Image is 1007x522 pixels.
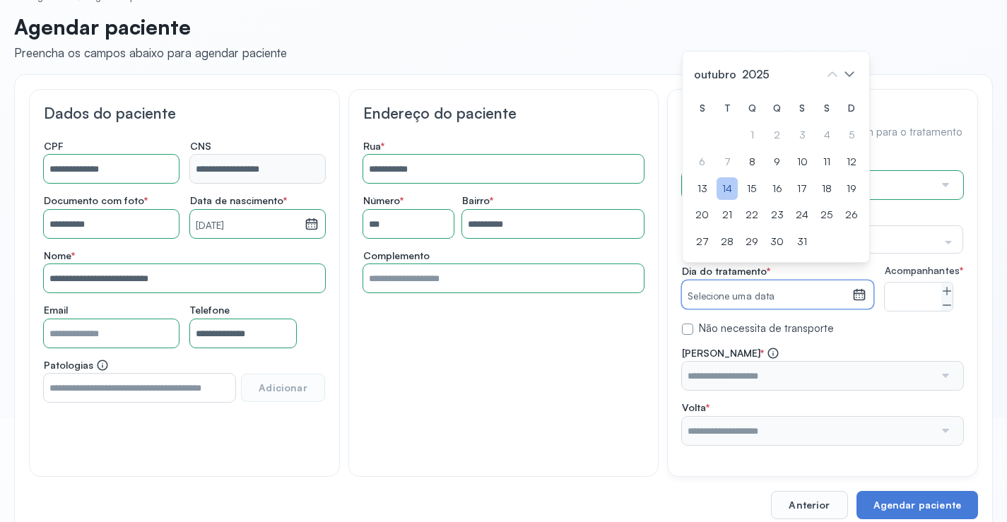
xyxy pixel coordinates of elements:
span: CPF [44,140,64,153]
span: Número [363,194,404,207]
div: 10 [791,150,813,174]
small: [DATE] [196,219,299,233]
div: 15 [741,177,762,201]
div: 20 [691,203,713,227]
div: 31 [791,230,813,254]
span: Rua [363,140,384,153]
span: Volta [682,401,709,414]
div: 28 [717,230,738,254]
div: 9 [766,150,788,174]
div: 27 [691,230,713,254]
small: Selecione uma data [688,290,847,304]
div: 23 [766,203,788,227]
span: Complemento [363,249,430,262]
div: 26 [841,203,862,227]
div: 11 [816,150,837,174]
div: 8 [741,150,762,174]
span: Acompanhantes [885,265,963,277]
div: D [841,97,862,120]
div: 17 [791,177,813,201]
div: Q [741,97,762,120]
span: Nome [44,249,75,262]
p: Agendar paciente [14,14,287,40]
div: 24 [791,203,813,227]
span: Email [44,304,68,316]
div: 12 [841,150,862,174]
div: 13 [691,177,713,201]
span: outubro [691,64,739,84]
span: Documento com foto [44,194,148,207]
label: Não necessita de transporte [699,322,834,336]
div: 14 [717,177,738,201]
span: CNS [190,140,211,153]
div: 22 [741,203,762,227]
div: 19 [841,177,862,201]
div: S [816,97,837,120]
span: Patologias [44,359,109,372]
div: Q [766,97,788,120]
div: 29 [741,230,762,254]
span: Data de nascimento [190,194,287,207]
div: Preencha os campos abaixo para agendar paciente [14,45,287,60]
div: S [791,97,813,120]
button: Anterior [771,491,847,519]
div: T [717,97,738,120]
span: Bairro [462,194,493,207]
span: Telefone [190,304,230,316]
button: Adicionar [241,374,324,402]
h3: Dados do paciente [44,104,325,122]
span: Dia do tratamento [682,265,770,278]
span: [PERSON_NAME] [682,347,779,360]
div: 21 [717,203,738,227]
div: 25 [816,203,837,227]
span: 2025 [739,64,772,84]
button: Agendar paciente [856,491,978,519]
h3: Endereço do paciente [363,104,644,122]
div: S [691,97,713,120]
div: 16 [766,177,788,201]
div: 18 [816,177,837,201]
div: 30 [766,230,788,254]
